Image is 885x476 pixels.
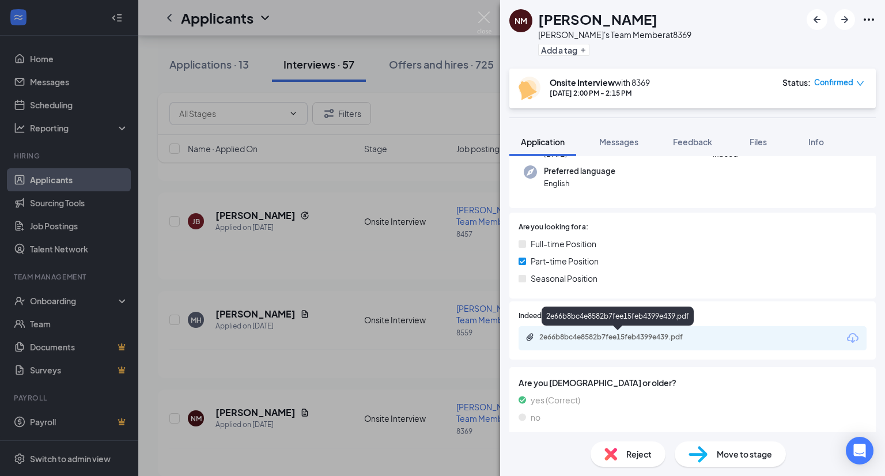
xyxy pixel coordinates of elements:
span: Preferred language [544,165,615,177]
span: Application [521,137,565,147]
svg: ArrowRight [838,13,852,27]
svg: ArrowLeftNew [810,13,824,27]
span: Feedback [673,137,712,147]
span: Full-time Position [531,237,596,250]
span: Are you [DEMOGRAPHIC_DATA] or older? [519,376,867,389]
button: ArrowLeftNew [807,9,827,30]
div: [PERSON_NAME]'s Team Member at 8369 [538,29,691,40]
span: Seasonal Position [531,272,597,285]
div: with 8369 [550,77,650,88]
span: Indeed Resume [519,311,569,322]
span: Messages [599,137,638,147]
span: Part-time Position [531,255,599,267]
h1: [PERSON_NAME] [538,9,657,29]
button: ArrowRight [834,9,855,30]
span: Files [750,137,767,147]
span: English [544,177,615,189]
span: yes (Correct) [531,394,580,406]
button: PlusAdd a tag [538,44,589,56]
div: 2e66b8bc4e8582b7fee15feb4399e439.pdf [542,307,694,326]
a: Paperclip2e66b8bc4e8582b7fee15feb4399e439.pdf [525,333,712,343]
span: Are you looking for a: [519,222,588,233]
svg: Download [846,331,860,345]
div: [DATE] 2:00 PM - 2:15 PM [550,88,650,98]
div: Status : [782,77,811,88]
span: Move to stage [717,448,772,460]
span: Info [808,137,824,147]
svg: Paperclip [525,333,535,342]
span: no [531,411,540,424]
div: Open Intercom Messenger [846,437,873,464]
b: Onsite Interview [550,77,615,88]
span: Reject [626,448,652,460]
div: 2e66b8bc4e8582b7fee15feb4399e439.pdf [539,333,701,342]
svg: Plus [580,47,587,54]
span: down [856,80,864,88]
div: NM [515,15,527,27]
svg: Ellipses [862,13,876,27]
span: Confirmed [814,77,853,88]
